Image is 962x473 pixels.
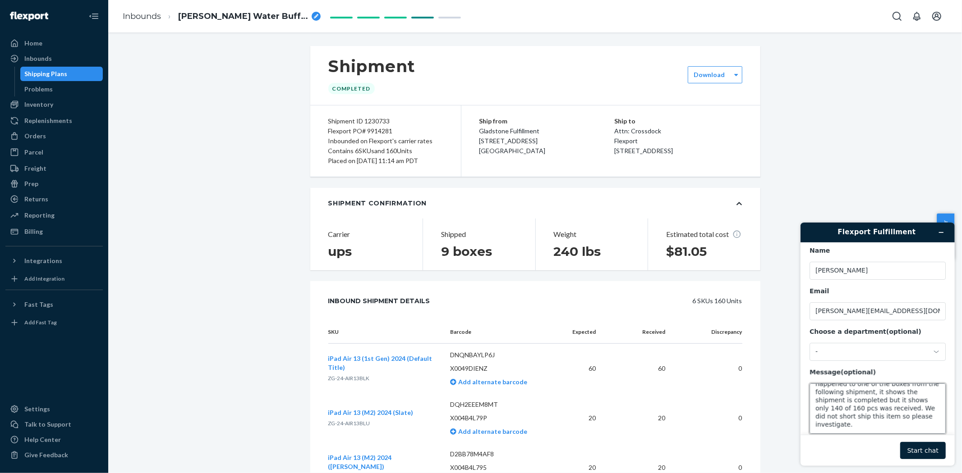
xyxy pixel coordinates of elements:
a: Inventory [5,97,103,112]
span: Add alternate barcode [456,428,527,435]
th: Received [603,321,672,344]
p: Shipped [441,229,517,240]
a: Problems [20,82,103,96]
button: Open Search Box [888,7,906,25]
p: Weight [554,229,630,240]
ol: breadcrumbs [115,3,328,30]
div: Placed on [DATE] 11:14 am PDT [328,156,443,166]
div: Freight [24,164,46,173]
div: Flexport PO# 9914281 [328,126,443,136]
span: iPad Air 13 (M2) 2024 (Slate) [328,409,414,416]
div: 6 SKUs 160 Units [451,292,742,310]
a: Inbounds [123,11,161,21]
span: Add alternate barcode [456,378,527,386]
a: Home [5,36,103,50]
img: Flexport logo [10,12,48,21]
td: 20 [603,393,672,443]
h1: ups [328,243,405,259]
button: Close Navigation [85,7,103,25]
div: Home [24,39,42,48]
div: Contains 6 SKUs and 160 Units [328,146,443,156]
button: iPad Air 13 (M2) 2024 ([PERSON_NAME]) [328,453,436,471]
div: Give Feedback [24,450,68,459]
p: Estimated total cost [666,229,742,240]
a: Replenishments [5,114,103,128]
div: Integrations [24,256,62,265]
div: Inbound Shipment Details [328,292,430,310]
div: Shipment Confirmation [328,199,427,208]
a: Returns [5,192,103,206]
iframe: Find more information here [793,215,962,473]
a: Settings [5,402,103,416]
span: Merrily Jolly Water Buffalo [178,11,308,23]
button: Integrations [5,254,103,268]
div: Shipment ID 1230733 [328,116,443,126]
button: Talk to Support [5,417,103,432]
span: Help Center [937,214,954,259]
div: Returns [24,195,48,204]
a: Inbounds [5,51,103,66]
div: Inventory [24,100,53,109]
a: Parcel [5,145,103,159]
a: Billing [5,224,103,239]
div: Replenishments [24,116,72,125]
span: [STREET_ADDRESS] [615,147,673,155]
td: 20 [558,393,603,443]
a: Freight [5,161,103,176]
h1: $81.05 [666,243,742,259]
button: Open account menu [928,7,946,25]
div: Orders [24,132,46,141]
button: iPad Air 13 (1st Gen) 2024 (Default Title) [328,354,436,372]
p: X0049DIENZ [450,364,551,373]
span: ZG-24-AIR13BLK [328,375,370,382]
div: Talk to Support [24,420,71,429]
h1: 9 boxes [441,243,517,259]
div: Settings [24,405,50,414]
td: 60 [558,343,603,393]
span: Gladstone Fulfillment [STREET_ADDRESS] [GEOGRAPHIC_DATA] [479,127,546,155]
td: 60 [603,343,672,393]
span: Chat [20,6,38,14]
a: Prep [5,177,103,191]
p: DQH2EEEM8MT [450,400,551,409]
a: Add alternate barcode [450,378,527,386]
a: Add alternate barcode [450,428,527,435]
p: X004B4L79P [450,414,551,423]
div: Add Integration [24,275,64,282]
div: Shipping Plans [25,69,68,78]
div: Parcel [24,148,43,157]
a: Add Fast Tag [5,315,103,330]
h1: 240 lbs [554,243,630,259]
a: Help Center [5,432,103,447]
div: Inbounds [24,54,52,63]
p: Ship from [479,116,615,126]
a: Reporting [5,208,103,223]
span: ZG-24-AIR13BLU [328,420,370,427]
p: Attn: Crossdock [615,126,742,136]
div: Billing [24,227,43,236]
button: Give Feedback [5,448,103,462]
div: Help Center [24,435,61,444]
a: Shipping Plans [20,67,103,81]
a: Orders [5,129,103,143]
div: Reporting [24,211,55,220]
h1: Shipment [328,57,415,76]
th: Barcode [443,321,558,344]
div: Add Fast Tag [24,318,57,326]
button: Fast Tags [5,297,103,312]
div: Prep [24,179,38,188]
p: Carrier [328,229,405,240]
td: 0 [672,393,742,443]
span: iPad Air 13 (1st Gen) 2024 (Default Title) [328,355,433,371]
button: iPad Air 13 (M2) 2024 (Slate) [328,408,414,417]
p: D2BB78M4AF8 [450,450,551,459]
